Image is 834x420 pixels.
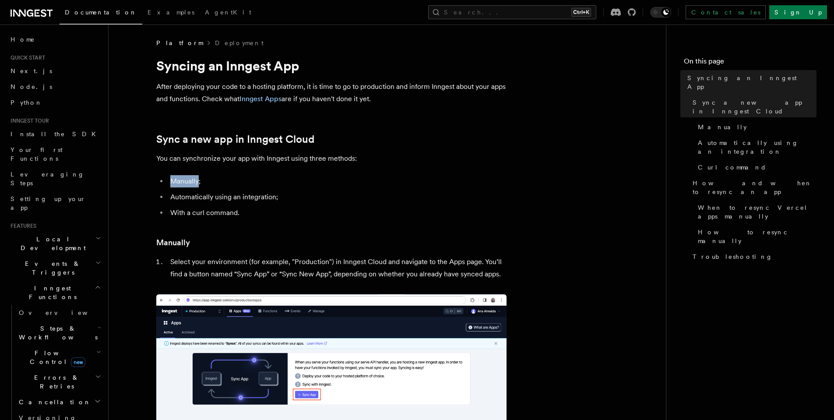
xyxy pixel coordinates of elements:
[769,5,827,19] a: Sign Up
[15,321,103,345] button: Steps & Workflows
[698,123,747,131] span: Manually
[684,70,816,95] a: Syncing an Inngest App
[168,207,507,219] li: With a curl command.
[7,231,103,256] button: Local Development
[11,171,84,187] span: Leveraging Steps
[71,357,85,367] span: new
[698,203,816,221] span: When to resync Vercel apps manually
[156,81,507,105] p: After deploying your code to a hosting platform, it is time to go to production and inform Innges...
[19,309,109,316] span: Overview
[15,324,98,342] span: Steps & Workflows
[200,3,257,24] a: AgentKit
[15,345,103,370] button: Flow Controlnew
[142,3,200,24] a: Examples
[156,152,507,165] p: You can synchronize your app with Inngest using three methods:
[7,126,103,142] a: Install the SDK
[694,159,816,175] a: Curl command
[205,9,251,16] span: AgentKit
[65,9,137,16] span: Documentation
[684,56,816,70] h4: On this page
[156,133,314,145] a: Sync a new app in Inngest Cloud
[7,280,103,305] button: Inngest Functions
[7,166,103,191] a: Leveraging Steps
[7,142,103,166] a: Your first Functions
[168,256,507,280] li: Select your environment (for example, "Production") in Inngest Cloud and navigate to the Apps pag...
[156,58,507,74] h1: Syncing an Inngest App
[689,95,816,119] a: Sync a new app in Inngest Cloud
[7,79,103,95] a: Node.js
[15,398,91,406] span: Cancellation
[571,8,591,17] kbd: Ctrl+K
[7,32,103,47] a: Home
[239,95,282,103] a: Inngest Apps
[7,54,45,61] span: Quick start
[698,163,767,172] span: Curl command
[7,95,103,110] a: Python
[686,5,766,19] a: Contact sales
[428,5,596,19] button: Search...Ctrl+K
[687,74,816,91] span: Syncing an Inngest App
[168,191,507,203] li: Automatically using an integration;
[15,305,103,321] a: Overview
[15,349,96,366] span: Flow Control
[60,3,142,25] a: Documentation
[7,256,103,280] button: Events & Triggers
[15,373,95,391] span: Errors & Retries
[156,236,190,249] a: Manually
[11,67,52,74] span: Next.js
[694,200,816,224] a: When to resync Vercel apps manually
[11,146,63,162] span: Your first Functions
[694,135,816,159] a: Automatically using an integration
[7,63,103,79] a: Next.js
[7,191,103,215] a: Setting up your app
[168,175,507,187] li: Manually;
[694,119,816,135] a: Manually
[11,131,101,138] span: Install the SDK
[693,179,816,196] span: How and when to resync an app
[689,249,816,265] a: Troubleshooting
[693,252,773,261] span: Troubleshooting
[693,98,816,116] span: Sync a new app in Inngest Cloud
[215,39,264,47] a: Deployment
[698,228,816,245] span: How to resync manually
[694,224,816,249] a: How to resync manually
[15,394,103,410] button: Cancellation
[11,35,35,44] span: Home
[650,7,671,18] button: Toggle dark mode
[7,222,36,229] span: Features
[698,138,816,156] span: Automatically using an integration
[11,195,86,211] span: Setting up your app
[11,99,42,106] span: Python
[156,39,203,47] span: Platform
[11,83,52,90] span: Node.js
[148,9,194,16] span: Examples
[7,259,95,277] span: Events & Triggers
[15,370,103,394] button: Errors & Retries
[7,235,95,252] span: Local Development
[689,175,816,200] a: How and when to resync an app
[7,284,95,301] span: Inngest Functions
[7,117,49,124] span: Inngest tour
